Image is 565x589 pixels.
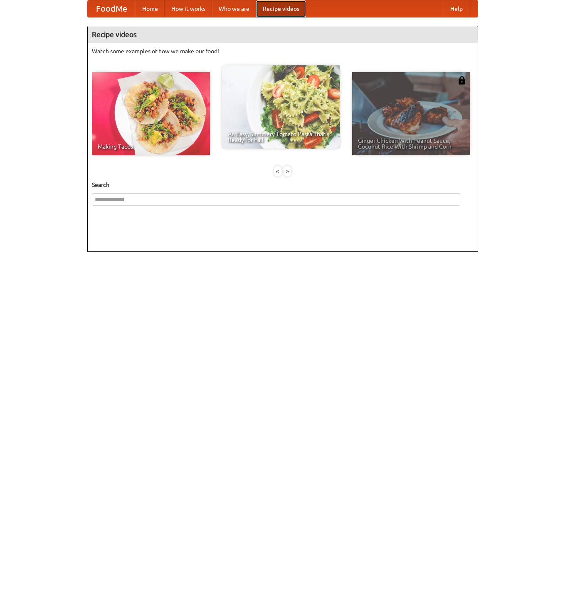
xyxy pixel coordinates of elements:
a: FoodMe [88,0,136,17]
a: Home [136,0,165,17]
a: Help [444,0,469,17]
span: An Easy, Summery Tomato Pasta That's Ready for Fall [228,131,334,143]
a: Recipe videos [256,0,306,17]
a: Making Tacos [92,72,210,155]
h4: Recipe videos [88,26,478,43]
div: » [284,166,291,176]
div: « [274,166,281,176]
a: An Easy, Summery Tomato Pasta That's Ready for Fall [222,65,340,149]
span: Making Tacos [98,144,204,149]
h5: Search [92,181,474,189]
a: How it works [165,0,212,17]
p: Watch some examples of how we make our food! [92,47,474,55]
img: 483408.png [458,76,466,84]
a: Who we are [212,0,256,17]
